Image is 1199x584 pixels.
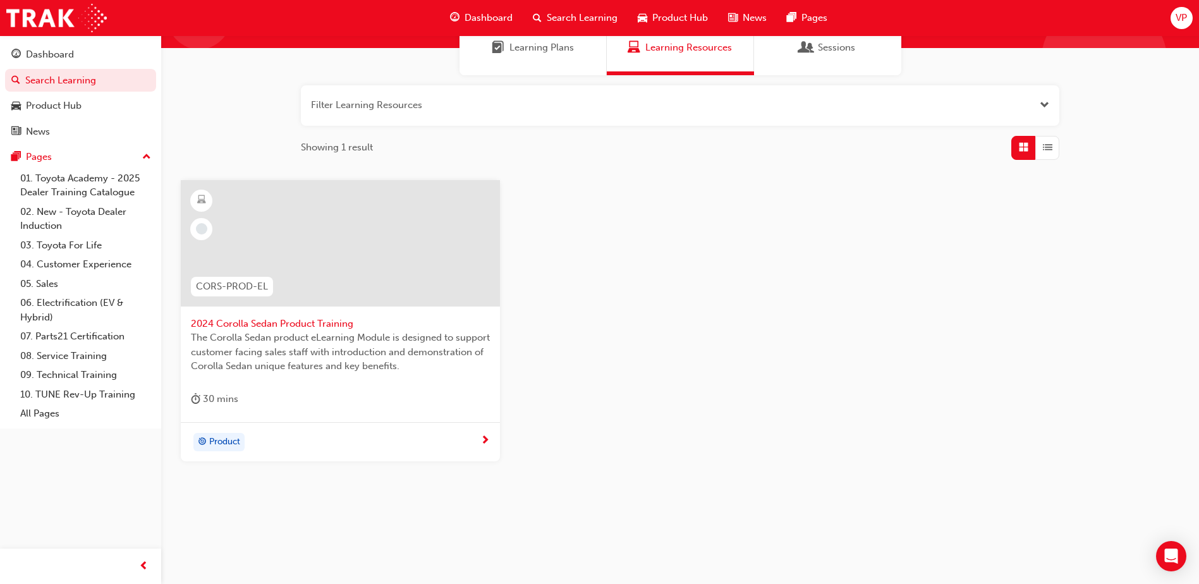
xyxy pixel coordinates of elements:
[15,202,156,236] a: 02. New - Toyota Dealer Induction
[197,192,206,209] span: learningResourceType_ELEARNING-icon
[1040,98,1049,113] button: Open the filter
[743,11,767,25] span: News
[533,10,542,26] span: search-icon
[801,11,827,25] span: Pages
[787,10,796,26] span: pages-icon
[191,317,490,331] span: 2024 Corolla Sedan Product Training
[15,327,156,346] a: 07. Parts21 Certification
[26,150,52,164] div: Pages
[440,5,523,31] a: guage-iconDashboard
[196,223,207,234] span: learningRecordVerb_NONE-icon
[26,125,50,139] div: News
[15,404,156,423] a: All Pages
[509,40,574,55] span: Learning Plans
[11,100,21,112] span: car-icon
[628,5,718,31] a: car-iconProduct Hub
[638,10,647,26] span: car-icon
[5,120,156,143] a: News
[15,293,156,327] a: 06. Electrification (EV & Hybrid)
[645,40,732,55] span: Learning Resources
[728,10,738,26] span: news-icon
[15,365,156,385] a: 09. Technical Training
[11,75,20,87] span: search-icon
[1176,11,1187,25] span: VP
[1019,140,1028,155] span: Grid
[196,279,268,294] span: CORS-PROD-EL
[5,43,156,66] a: Dashboard
[5,145,156,169] button: Pages
[15,346,156,366] a: 08. Service Training
[460,20,607,75] a: Learning PlansLearning Plans
[652,11,708,25] span: Product Hub
[139,559,149,575] span: prev-icon
[1043,140,1052,155] span: List
[718,5,777,31] a: news-iconNews
[465,11,513,25] span: Dashboard
[209,435,240,449] span: Product
[191,391,200,407] span: duration-icon
[1171,7,1193,29] button: VP
[628,40,640,55] span: Learning Resources
[5,94,156,118] a: Product Hub
[800,40,813,55] span: Sessions
[15,274,156,294] a: 05. Sales
[6,4,107,32] img: Trak
[15,385,156,405] a: 10. TUNE Rev-Up Training
[15,169,156,202] a: 01. Toyota Academy - 2025 Dealer Training Catalogue
[181,180,500,462] a: CORS-PROD-EL2024 Corolla Sedan Product TrainingThe Corolla Sedan product eLearning Module is desi...
[301,140,373,155] span: Showing 1 result
[523,5,628,31] a: search-iconSearch Learning
[191,391,238,407] div: 30 mins
[15,236,156,255] a: 03. Toyota For Life
[142,149,151,166] span: up-icon
[5,69,156,92] a: Search Learning
[26,99,82,113] div: Product Hub
[818,40,855,55] span: Sessions
[11,152,21,163] span: pages-icon
[450,10,460,26] span: guage-icon
[198,434,207,451] span: target-icon
[607,20,754,75] a: Learning ResourcesLearning Resources
[26,47,74,62] div: Dashboard
[191,331,490,374] span: The Corolla Sedan product eLearning Module is designed to support customer facing sales staff wit...
[11,126,21,138] span: news-icon
[11,49,21,61] span: guage-icon
[547,11,618,25] span: Search Learning
[15,255,156,274] a: 04. Customer Experience
[754,20,901,75] a: SessionsSessions
[1156,541,1186,571] div: Open Intercom Messenger
[777,5,837,31] a: pages-iconPages
[5,40,156,145] button: DashboardSearch LearningProduct HubNews
[492,40,504,55] span: Learning Plans
[480,435,490,447] span: next-icon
